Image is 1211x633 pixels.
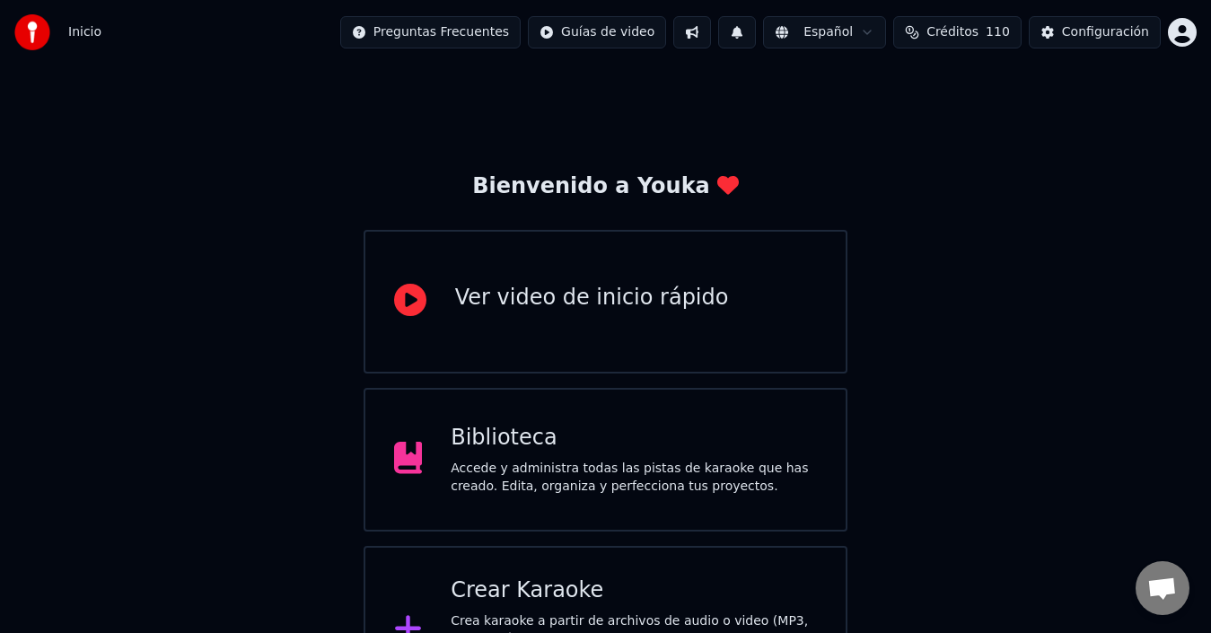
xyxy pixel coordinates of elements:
div: Crear Karaoke [451,576,817,605]
span: Inicio [68,23,101,41]
button: Guías de video [528,16,666,48]
button: Preguntas Frecuentes [340,16,521,48]
button: Configuración [1029,16,1161,48]
img: youka [14,14,50,50]
div: Chat abierto [1136,561,1189,615]
button: Créditos110 [893,16,1022,48]
div: Configuración [1062,23,1149,41]
div: Biblioteca [451,424,817,453]
nav: breadcrumb [68,23,101,41]
span: Créditos [926,23,978,41]
span: 110 [986,23,1010,41]
div: Bienvenido a Youka [472,172,739,201]
div: Accede y administra todas las pistas de karaoke que has creado. Edita, organiza y perfecciona tus... [451,460,817,496]
div: Ver video de inicio rápido [455,284,729,312]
